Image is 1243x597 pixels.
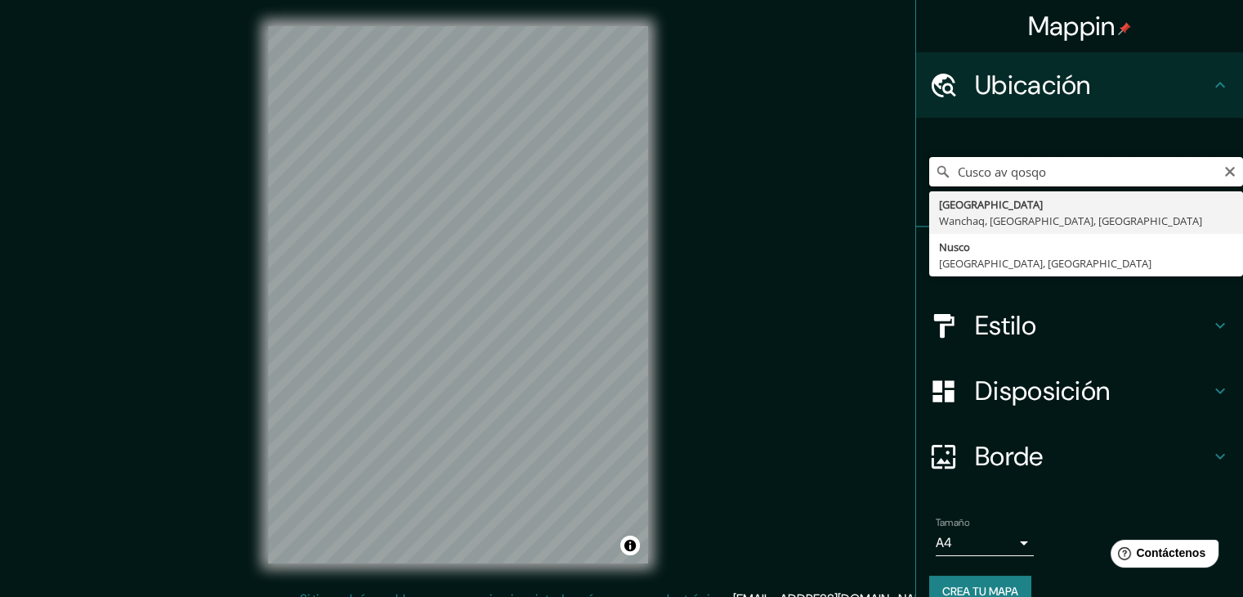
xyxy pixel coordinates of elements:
div: A4 [936,530,1034,556]
font: Nusco [939,240,970,254]
button: Claro [1223,163,1236,178]
iframe: Lanzador de widgets de ayuda [1098,533,1225,579]
canvas: Mapa [268,26,648,563]
font: Disposición [975,374,1110,408]
font: Tamaño [936,516,969,529]
font: Ubicación [975,68,1091,102]
div: Disposición [916,358,1243,424]
div: Ubicación [916,52,1243,118]
input: Elige tu ciudad o zona [929,157,1243,186]
font: Estilo [975,308,1036,343]
div: Patas [916,227,1243,293]
font: Mappin [1028,9,1116,43]
font: Borde [975,439,1044,474]
font: Wanchaq, [GEOGRAPHIC_DATA], [GEOGRAPHIC_DATA] [939,213,1202,228]
img: pin-icon.png [1118,22,1131,35]
button: Activar o desactivar atribución [620,536,640,555]
font: [GEOGRAPHIC_DATA] [939,197,1043,212]
font: [GEOGRAPHIC_DATA], [GEOGRAPHIC_DATA] [939,256,1151,271]
div: Borde [916,424,1243,489]
font: A4 [936,534,952,551]
div: Estilo [916,293,1243,358]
